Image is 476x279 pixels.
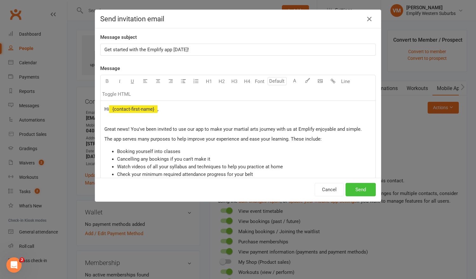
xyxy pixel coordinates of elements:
h4: Send invitation email [100,15,376,23]
button: Font [253,75,266,88]
span: , [157,106,158,112]
span: Hi [104,106,109,112]
span: Check your minimum required attendance progress for your belt [117,171,253,177]
span: Cancelling any bookings if you can't make it [117,156,210,162]
iframe: Intercom live chat [6,257,22,273]
span: U [131,79,134,84]
button: H1 [202,75,215,88]
button: Toggle HTML [101,88,132,101]
span: 2 [19,257,24,262]
button: U [126,75,139,88]
span: The app serves many purposes to help improve your experience and ease your learning. These include: [104,136,322,142]
button: Line [339,75,352,88]
label: Message subject [100,33,137,41]
span: Get started with the Emplify app [DATE]! [104,47,189,52]
button: Cancel [315,183,344,196]
button: H4 [241,75,253,88]
span: Booking yourself into classes [117,149,180,154]
button: Send [346,183,376,196]
button: H3 [228,75,241,88]
button: H2 [215,75,228,88]
span: Great news! You've been invited to use our app to make your martial arts journey with us at Empli... [104,126,362,132]
input: Default [268,77,287,85]
button: Close [364,14,374,24]
span: Watch videos of all your syllabus and techniques to help you practice at home [117,164,283,170]
label: Message [100,65,120,72]
button: A [288,75,301,88]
